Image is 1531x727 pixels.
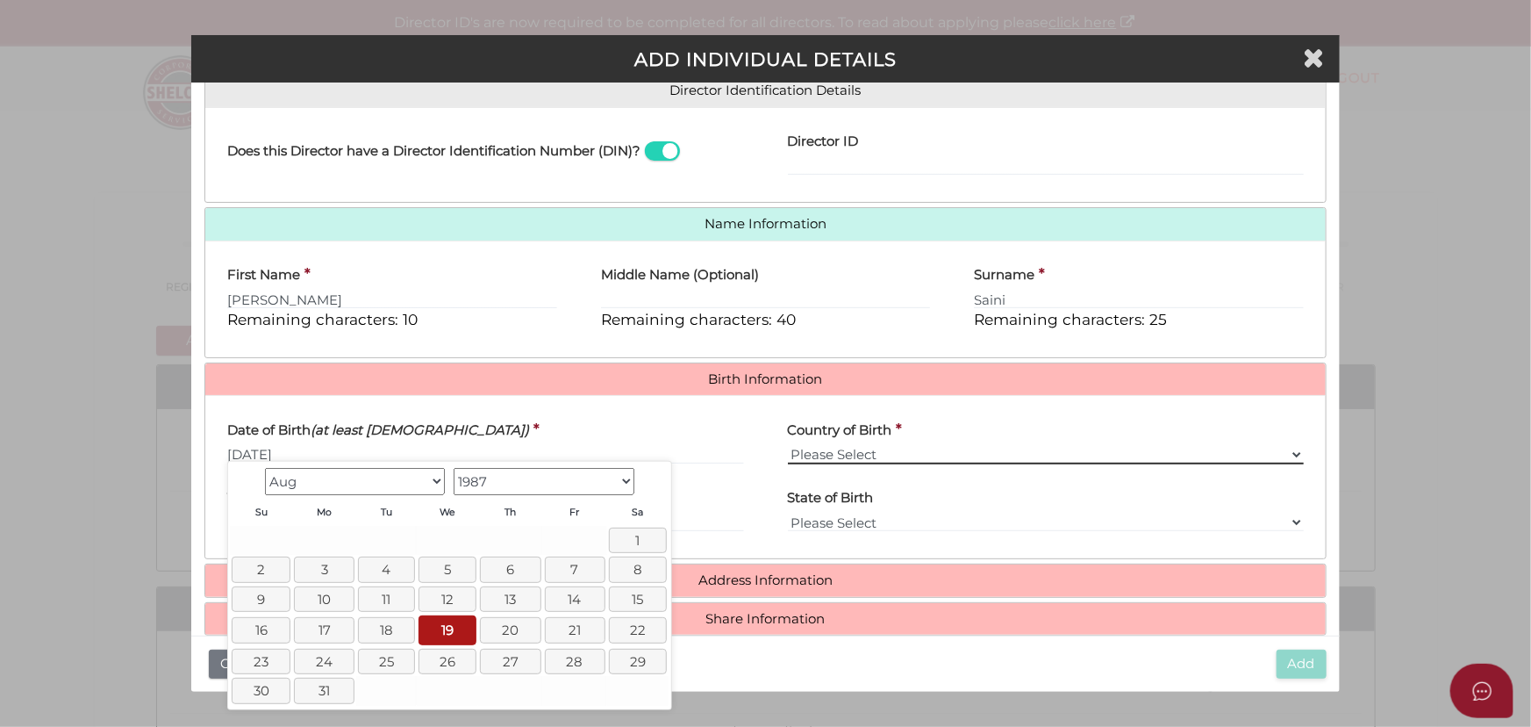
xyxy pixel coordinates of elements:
span: Thursday [505,507,517,518]
button: Add [1277,650,1327,679]
span: Sunday [255,507,268,518]
a: 7 [545,557,605,582]
a: 25 [358,649,414,674]
span: Remaining characters: 40 [601,310,796,328]
select: v [788,445,1304,464]
a: 24 [294,649,354,674]
i: (at least [DEMOGRAPHIC_DATA]) [311,421,529,438]
a: 2 [232,557,290,582]
a: 9 [232,587,290,612]
h4: Date of Birth [227,423,529,438]
a: 28 [545,649,605,674]
a: 10 [294,587,354,612]
a: 8 [609,557,668,582]
a: 29 [609,649,668,674]
a: 13 [480,587,540,612]
a: 23 [232,649,290,674]
a: Share Information [218,612,1313,627]
a: 1 [609,528,668,553]
span: Friday [570,507,580,518]
a: Next [639,466,667,494]
a: 12 [419,587,477,612]
span: Tuesday [381,507,392,518]
a: 27 [480,649,540,674]
a: Birth Information [218,372,1313,387]
a: 30 [232,678,290,703]
span: Remaining characters: 10 [227,310,418,328]
a: 14 [545,587,605,612]
a: 6 [480,557,540,582]
button: Open asap [1450,664,1513,718]
a: 15 [609,587,668,612]
a: 17 [294,617,354,643]
a: 3 [294,557,354,582]
a: Address Information [218,573,1313,588]
a: 22 [609,617,668,643]
a: 20 [480,617,540,643]
span: Remaining characters: 25 [974,310,1167,328]
span: Monday [317,507,332,518]
a: 11 [358,587,414,612]
a: 26 [419,649,477,674]
a: Prev [232,466,260,494]
span: Saturday [633,507,644,518]
a: 19 [419,615,477,644]
h4: Country of Birth [788,423,892,438]
button: Close [209,650,267,679]
a: 18 [358,617,414,643]
a: 4 [358,557,414,582]
a: 5 [419,557,477,582]
a: 21 [545,617,605,643]
h4: State of Birth [788,491,874,506]
a: 16 [232,617,290,643]
span: Wednesday [440,507,455,518]
a: 31 [294,678,354,703]
input: dd/mm/yyyy [227,445,743,464]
